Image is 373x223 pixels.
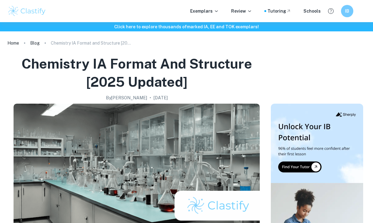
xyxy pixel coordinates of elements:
button: Help and Feedback [326,6,336,16]
p: Review [231,8,252,14]
h6: IB [344,8,351,14]
h2: [DATE] [154,94,168,101]
a: Tutoring [267,8,291,14]
button: IB [341,5,353,17]
a: Home [7,39,19,47]
h6: Click here to explore thousands of marked IA, EE and TOK exemplars ! [1,23,372,30]
p: Chemistry IA Format and Structure [2025 updated] [51,40,131,46]
h1: Chemistry IA Format and Structure [2025 updated] [10,55,263,91]
img: Clastify logo [7,5,46,17]
p: Exemplars [190,8,219,14]
a: Blog [30,39,40,47]
a: Schools [303,8,321,14]
h2: By [PERSON_NAME] [106,94,147,101]
p: • [150,94,151,101]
